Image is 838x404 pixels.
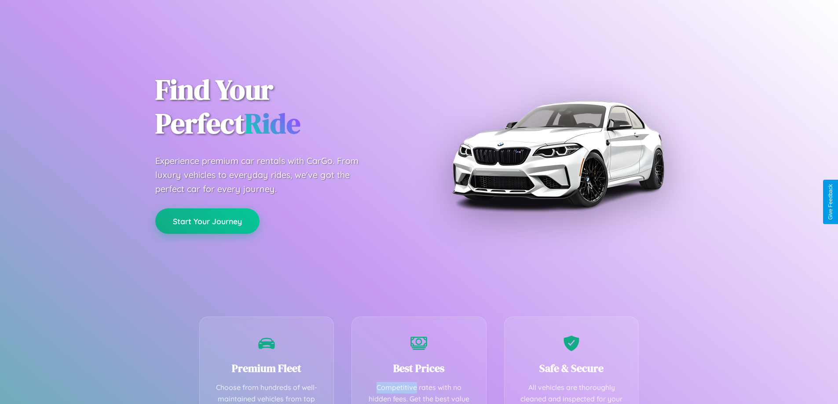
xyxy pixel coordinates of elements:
button: Start Your Journey [155,208,260,234]
div: Give Feedback [827,184,834,220]
p: Experience premium car rentals with CarGo. From luxury vehicles to everyday rides, we've got the ... [155,154,375,196]
h3: Safe & Secure [518,361,626,375]
h1: Find Your Perfect [155,73,406,141]
span: Ride [245,104,300,142]
h3: Best Prices [365,361,473,375]
h3: Premium Fleet [213,361,321,375]
img: Premium BMW car rental vehicle [448,44,668,264]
